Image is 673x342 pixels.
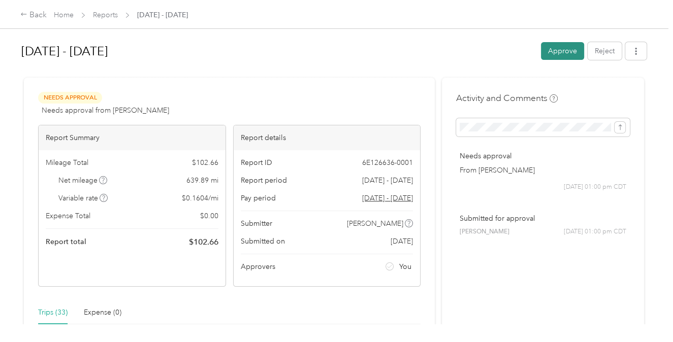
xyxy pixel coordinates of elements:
span: Report period [241,175,287,186]
span: Report total [46,236,86,247]
span: [DATE] [391,236,413,247]
h1: Sep 1 - 30, 2025 [21,39,534,63]
span: Needs Approval [38,92,102,104]
iframe: Everlance-gr Chat Button Frame [616,285,673,342]
span: [PERSON_NAME] [460,227,509,236]
span: Mileage Total [46,157,88,168]
a: Home [54,11,74,19]
span: Go to pay period [362,193,413,203]
div: Report Summary [39,125,226,150]
span: Submitted on [241,236,285,247]
span: $ 102.66 [189,236,218,248]
h4: Activity and Comments [456,92,558,105]
span: $ 102.66 [192,157,218,168]
span: Variable rate [58,193,108,203]
span: Report ID [241,157,272,168]
span: Submitter [241,218,272,229]
span: Approvers [241,261,275,272]
span: You [399,261,411,272]
span: Needs approval from [PERSON_NAME] [42,105,169,116]
p: From [PERSON_NAME] [460,165,626,176]
span: Pay period [241,193,276,203]
span: 639.89 mi [186,175,218,186]
p: Submitted for approval [460,213,626,224]
div: Trips (33) [38,307,68,318]
span: [DATE] - [DATE] [137,10,188,20]
div: Expense (0) [84,307,121,318]
span: $ 0.1604 / mi [182,193,218,203]
button: Approve [541,42,584,60]
span: Net mileage [58,175,108,186]
span: Expense Total [46,211,90,221]
button: Reject [588,42,622,60]
div: Back [20,9,47,21]
p: Needs approval [460,151,626,161]
div: Report details [234,125,421,150]
span: [DATE] 01:00 pm CDT [564,183,626,192]
a: Reports [93,11,118,19]
span: [DATE] - [DATE] [362,175,413,186]
span: 6E126636-0001 [362,157,413,168]
span: [DATE] 01:00 pm CDT [564,227,626,236]
span: [PERSON_NAME] [347,218,403,229]
span: $ 0.00 [200,211,218,221]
